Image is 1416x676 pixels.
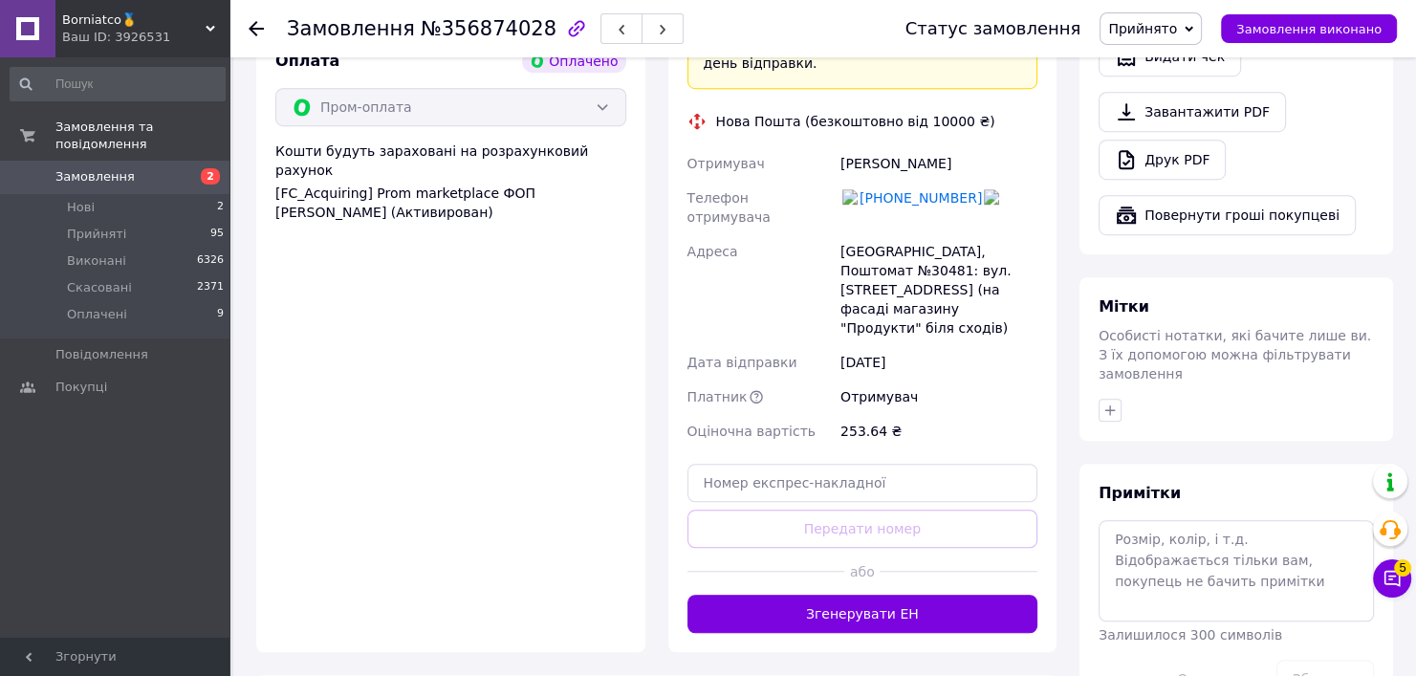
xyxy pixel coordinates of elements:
[837,414,1041,448] div: 253.64 ₴
[1373,559,1411,598] button: Чат з покупцем5
[687,190,771,225] span: Телефон отримувача
[210,226,224,243] span: 95
[55,379,107,396] span: Покупці
[1099,328,1371,382] span: Особисті нотатки, які бачите лише ви. З їх допомогою можна фільтрувати замовлення
[67,252,126,270] span: Виконані
[67,226,126,243] span: Прийняті
[421,17,556,40] span: №356874028
[687,595,1038,633] button: Згенерувати ЕН
[1099,627,1282,643] span: Залишилося 300 символів
[1099,140,1226,180] a: Друк PDF
[687,355,797,370] span: Дата відправки
[217,199,224,216] span: 2
[67,279,132,296] span: Скасовані
[197,252,224,270] span: 6326
[687,156,765,171] span: Отримувач
[62,29,229,46] div: Ваш ID: 3926531
[1108,21,1177,36] span: Прийнято
[837,234,1041,345] div: [GEOGRAPHIC_DATA], Поштомат №30481: вул. [STREET_ADDRESS] (на фасаді магазину "Продукти" біля схо...
[1099,297,1149,316] span: Мітки
[201,168,220,185] span: 2
[837,345,1041,380] div: [DATE]
[10,67,226,101] input: Пошук
[249,19,264,38] div: Повернутися назад
[67,199,95,216] span: Нові
[687,464,1038,502] input: Номер експрес-накладної
[837,380,1041,414] div: Отримувач
[842,189,858,208] img: Zoiper Click2Dial
[1099,92,1286,132] a: Завантажити PDF
[1394,559,1411,577] span: 5
[55,168,135,185] span: Замовлення
[275,52,339,70] span: Оплата
[197,279,224,296] span: 2371
[55,119,229,153] span: Замовлення та повідомлення
[287,17,415,40] span: Замовлення
[711,112,1000,131] div: Нова Пошта (безкоштовно від 10000 ₴)
[687,244,738,259] span: Адреса
[984,189,999,208] img: UA
[522,50,625,73] div: Оплачено
[844,562,880,581] span: або
[687,389,748,404] span: Платник
[217,306,224,323] span: 9
[687,424,816,439] span: Оціночна вартість
[67,306,127,323] span: Оплачені
[275,184,626,222] div: [FC_Acquiring] Prom marketplace ФОП [PERSON_NAME] (Активирован)
[275,142,626,222] div: Кошти будуть зараховані на розрахунковий рахунок
[1099,195,1356,235] button: Повернути гроші покупцеві
[1099,484,1181,502] span: Примітки
[55,346,148,363] span: Повідомлення
[62,11,206,29] span: Borniatco🥇
[1221,14,1397,43] button: Замовлення виконано
[837,146,1041,181] div: [PERSON_NAME]
[1236,22,1382,36] span: Замовлення виконано
[905,19,1081,38] div: Статус замовлення
[860,190,982,206] a: [PHONE_NUMBER]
